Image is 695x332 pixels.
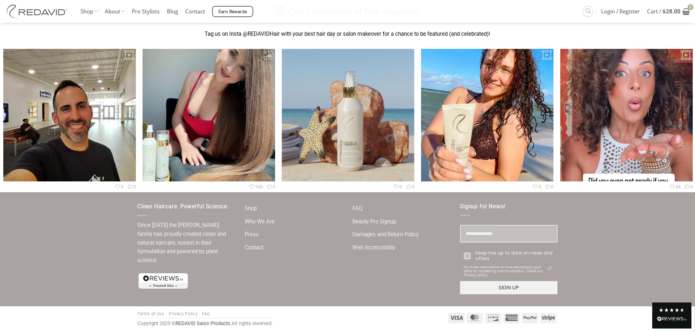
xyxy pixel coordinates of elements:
img: thumbnail_3718067971190609043.jpg [143,27,275,204]
bdi: 28.00 [663,8,681,15]
a: Damages and Return Policy [352,228,419,241]
a: Read our Privacy Policy [546,264,554,272]
span: 105 [249,183,263,190]
a: Privacy Policy [169,311,197,316]
span: 0 [532,183,542,190]
img: REVIEWS.io [657,317,687,321]
span: Clean Haircare. Powerful Science. [137,203,229,210]
a: FAQ [352,202,362,215]
div: Read All Reviews [657,315,687,324]
div: Keep me up to date on news and offers [476,250,554,261]
span: For more information on how we process your data for marketing communication. Check our Privacy p... [464,265,546,277]
a: Shop [245,202,257,215]
img: reviews-trust-logo-1.png [137,272,189,290]
span: 44 [669,183,681,190]
span: 0 [684,183,693,190]
a: Press [245,228,259,241]
button: SIGN UP [460,281,558,294]
a: Terms of Use [137,311,165,316]
div: Read All Reviews [652,302,692,329]
a: Search [583,6,594,17]
a: Beauty Pro Signup [352,216,396,228]
a: Contact [245,241,264,254]
input: Email field [460,225,558,242]
span: $ [663,8,666,15]
a: Who We Are [245,216,275,228]
: 1050 [139,46,279,192]
strong: REDAVID Salon Products. [175,321,232,326]
: 00 [279,46,418,192]
span: 0 [393,183,402,190]
span: Cart / [647,3,681,20]
div: Payment icons [447,312,558,323]
svg: link icon [546,264,554,272]
span: 0 [545,183,554,190]
span: 0 [115,183,124,190]
p: Since [DATE] the [PERSON_NAME] family has proudly created clean and natural haircare, honest in t... [137,221,235,265]
span: Earn Rewards [218,8,247,15]
div: 4.8 Stars [659,307,685,313]
span: 0 [127,183,136,190]
img: REDAVID Salon Products | United States [5,5,71,18]
a: FAQ [202,311,210,316]
img: thumbnail_3718036646634775613.jpg [282,32,415,198]
span: Signup for News! [460,203,506,210]
span: 0 [266,183,275,190]
div: Copyright 2025 © All rights reserved. [137,320,273,328]
a: Earn Rewards [212,6,253,17]
a: 00 [418,46,557,192]
span: 0 [405,183,415,190]
span: Login / Register [601,3,640,20]
a: Web Accessibility [352,241,395,254]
